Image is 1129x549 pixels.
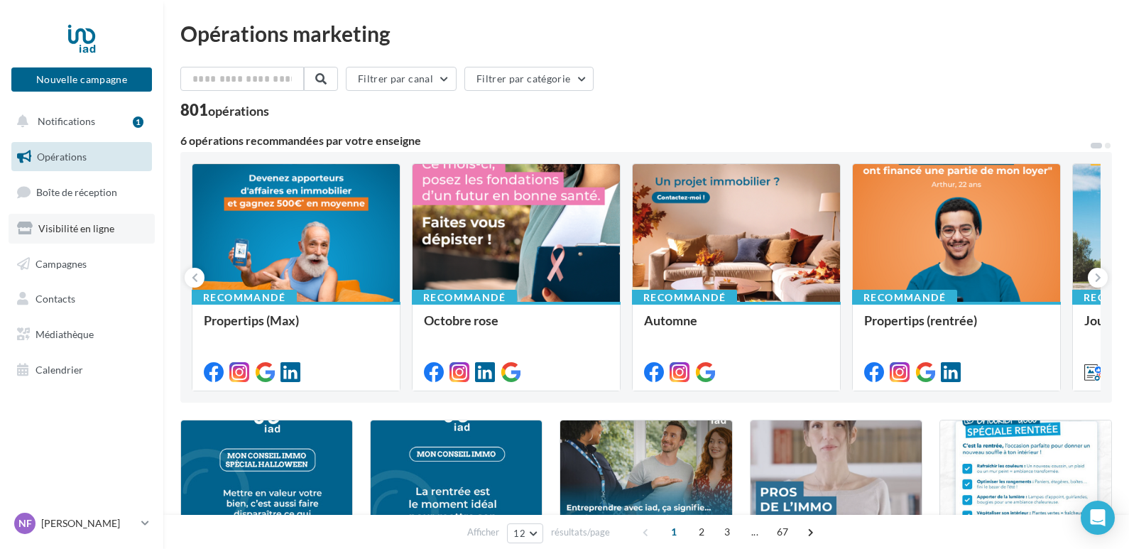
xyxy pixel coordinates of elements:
[551,526,610,539] span: résultats/page
[38,115,95,127] span: Notifications
[644,313,829,342] div: Automne
[180,135,1089,146] div: 6 opérations recommandées par votre enseigne
[662,521,685,543] span: 1
[9,284,155,314] a: Contacts
[464,67,594,91] button: Filtrer par catégorie
[852,290,957,305] div: Recommandé
[346,67,457,91] button: Filtrer par canal
[513,528,525,539] span: 12
[9,355,155,385] a: Calendrier
[632,290,737,305] div: Recommandé
[38,222,114,234] span: Visibilité en ligne
[133,116,143,128] div: 1
[9,177,155,207] a: Boîte de réception
[36,364,83,376] span: Calendrier
[18,516,32,531] span: NF
[192,290,297,305] div: Recommandé
[11,67,152,92] button: Nouvelle campagne
[204,313,388,342] div: Propertips (Max)
[9,142,155,172] a: Opérations
[208,104,269,117] div: opérations
[41,516,136,531] p: [PERSON_NAME]
[1081,501,1115,535] div: Open Intercom Messenger
[37,151,87,163] span: Opérations
[743,521,766,543] span: ...
[424,313,609,342] div: Octobre rose
[36,293,75,305] span: Contacts
[11,510,152,537] a: NF [PERSON_NAME]
[690,521,713,543] span: 2
[467,526,499,539] span: Afficher
[9,320,155,349] a: Médiathèque
[9,249,155,279] a: Campagnes
[864,313,1049,342] div: Propertips (rentrée)
[36,186,117,198] span: Boîte de réception
[36,328,94,340] span: Médiathèque
[771,521,795,543] span: 67
[9,214,155,244] a: Visibilité en ligne
[716,521,738,543] span: 3
[412,290,517,305] div: Recommandé
[9,107,149,136] button: Notifications 1
[507,523,543,543] button: 12
[180,102,269,118] div: 801
[36,257,87,269] span: Campagnes
[180,23,1112,44] div: Opérations marketing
